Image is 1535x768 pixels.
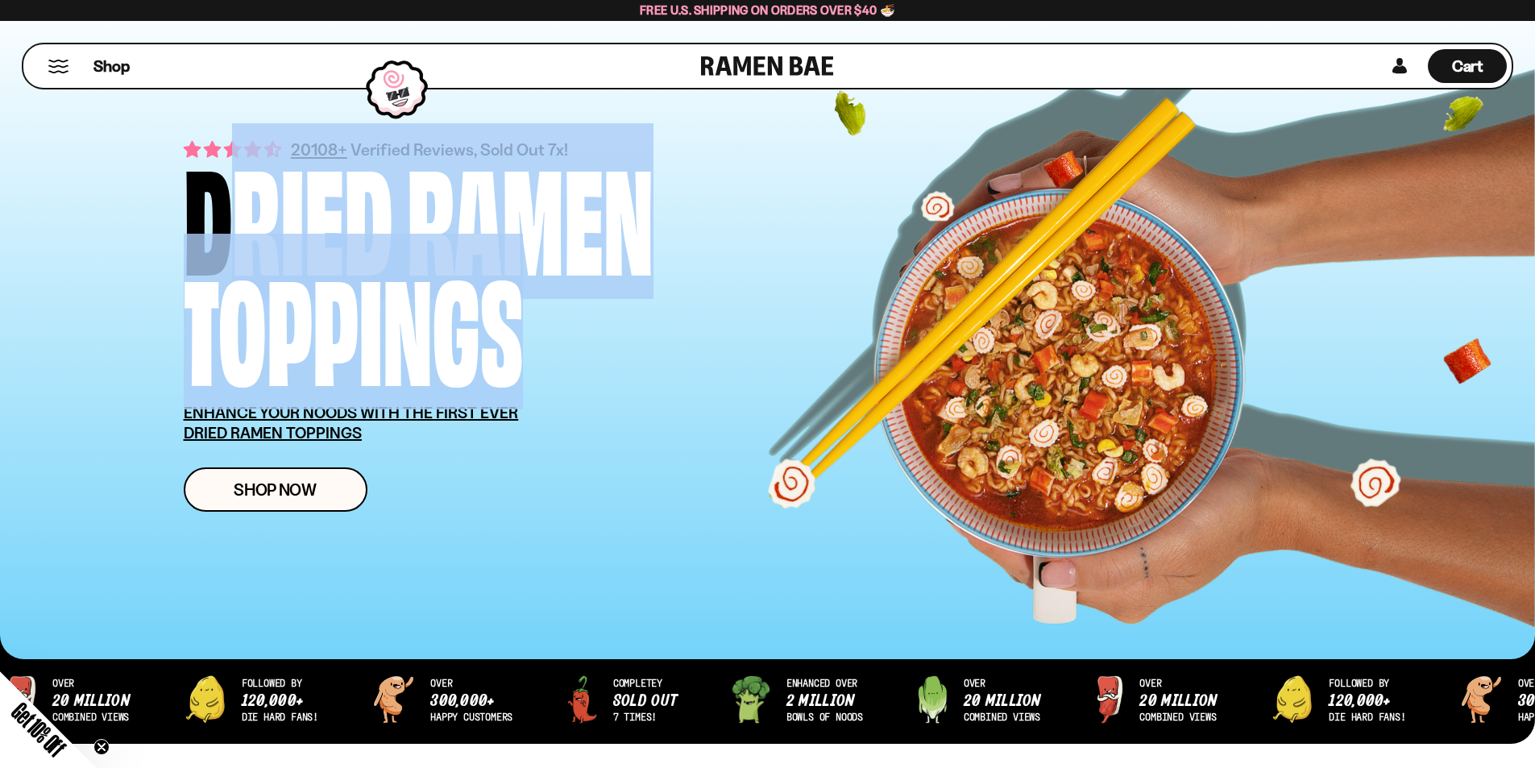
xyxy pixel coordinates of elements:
div: Toppings [184,268,523,379]
span: Get 10% Off [7,698,70,761]
div: Ramen [407,158,653,268]
span: Cart [1452,56,1483,76]
span: Free U.S. Shipping on Orders over $40 🍜 [640,2,895,18]
button: Close teaser [93,739,110,755]
a: Shop Now [184,467,367,512]
u: ENHANCE YOUR NOODS WITH THE FIRST EVER DRIED RAMEN TOPPINGS [184,403,519,442]
span: Shop [93,56,130,77]
button: Mobile Menu Trigger [48,60,69,73]
a: Shop [93,49,130,83]
div: Dried [184,158,392,268]
a: Cart [1428,44,1507,88]
span: Shop Now [234,481,317,498]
